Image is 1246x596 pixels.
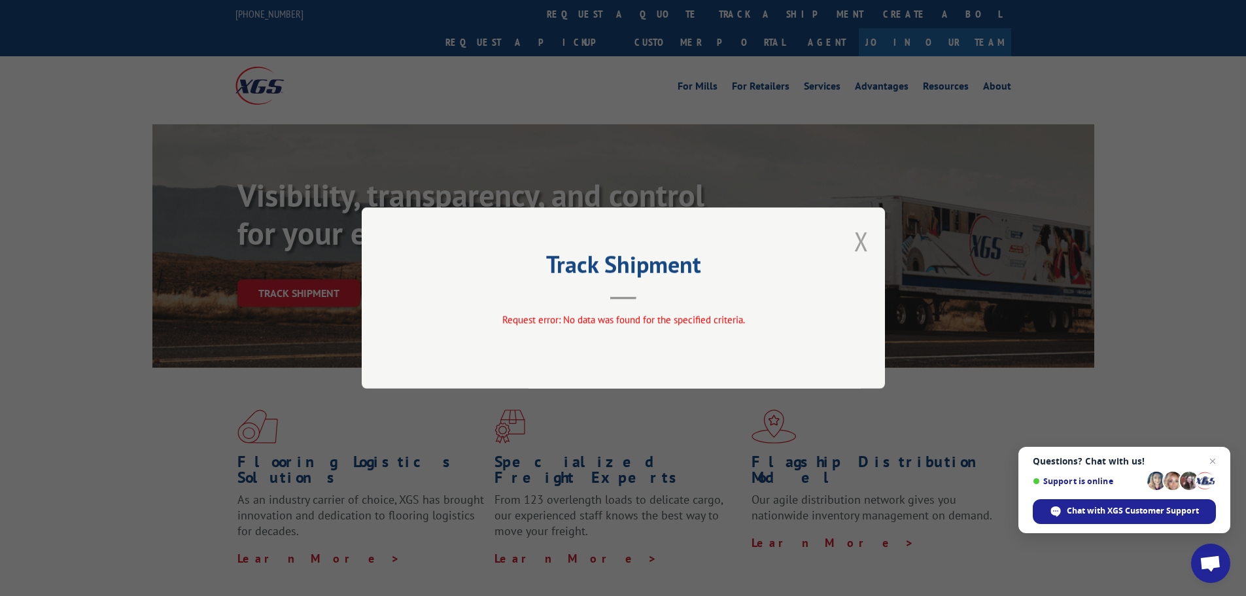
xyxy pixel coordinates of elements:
span: Chat with XGS Customer Support [1067,505,1199,517]
h2: Track Shipment [427,255,820,280]
span: Chat with XGS Customer Support [1033,499,1216,524]
span: Support is online [1033,476,1143,486]
span: Request error: No data was found for the specified criteria. [502,313,744,326]
button: Close modal [854,224,869,258]
a: Open chat [1191,544,1230,583]
span: Questions? Chat with us! [1033,456,1216,466]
